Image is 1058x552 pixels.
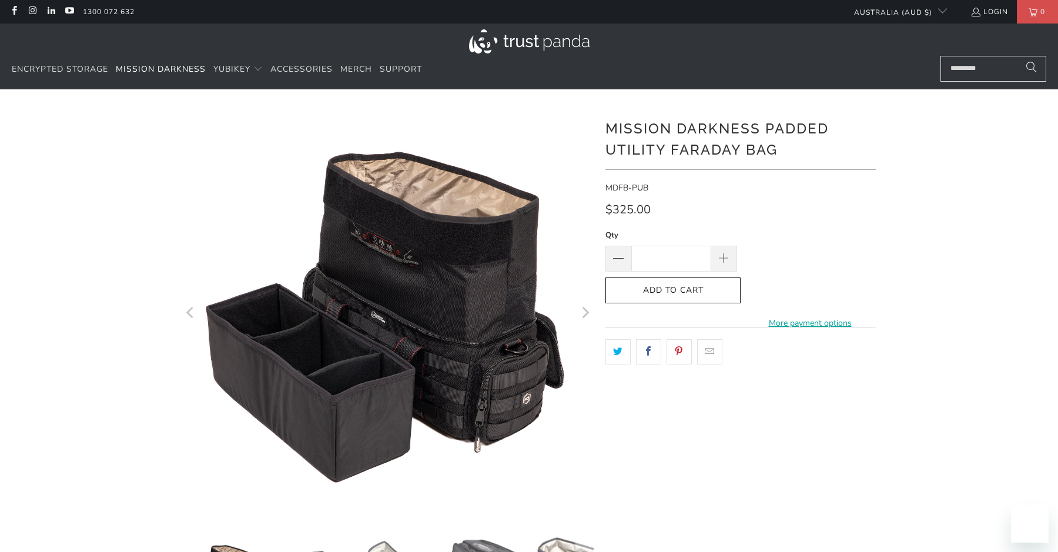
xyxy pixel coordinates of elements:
[605,116,876,160] h1: Mission Darkness Padded Utility Faraday Bag
[618,286,728,296] span: Add to Cart
[9,7,19,16] a: Trust Panda Australia on Facebook
[970,5,1008,18] a: Login
[605,229,737,242] label: Qty
[213,56,263,83] summary: YubiKey
[340,63,372,75] span: Merch
[116,56,206,83] a: Mission Darkness
[1017,56,1046,82] button: Search
[697,339,722,364] a: Email this to a friend
[605,182,648,193] span: MDFB-PUB
[12,56,422,83] nav: Translation missing: en.navigation.header.main_nav
[605,277,741,304] button: Add to Cart
[636,339,661,364] a: Share this on Facebook
[667,339,692,364] a: Share this on Pinterest
[940,56,1046,82] input: Search...
[605,202,651,218] span: $325.00
[270,63,333,75] span: Accessories
[83,5,135,18] a: 1300 072 632
[605,339,631,364] a: Share this on Twitter
[116,63,206,75] span: Mission Darkness
[380,63,422,75] span: Support
[340,56,372,83] a: Merch
[12,56,108,83] a: Encrypted Storage
[213,63,250,75] span: YubiKey
[182,107,200,518] button: Previous
[744,317,876,330] a: More payment options
[12,63,108,75] span: Encrypted Storage
[270,56,333,83] a: Accessories
[182,107,594,518] a: Mission Darkness Padded Utility Faraday Bag
[469,29,590,53] img: Trust Panda Australia
[575,107,594,518] button: Next
[1011,505,1049,543] iframe: Button to launch messaging window
[64,7,74,16] a: Trust Panda Australia on YouTube
[46,7,56,16] a: Trust Panda Australia on LinkedIn
[380,56,422,83] a: Support
[27,7,37,16] a: Trust Panda Australia on Instagram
